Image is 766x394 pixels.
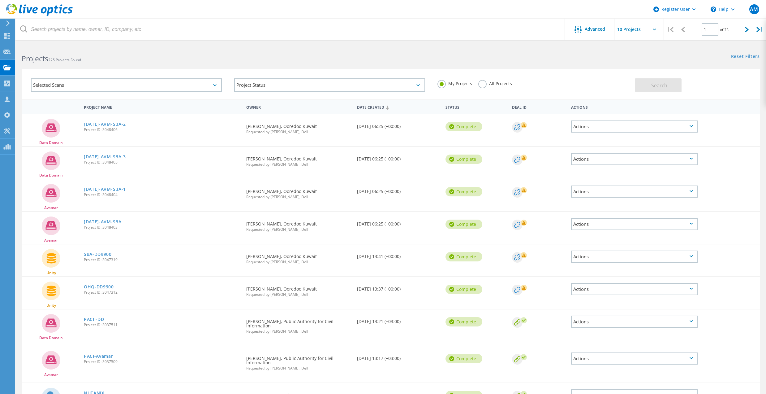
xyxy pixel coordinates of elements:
svg: \n [711,7,716,12]
span: Unity [46,271,56,275]
span: Avamar [44,373,58,377]
label: My Projects [437,80,472,86]
a: PACI -DD [84,317,104,322]
div: [PERSON_NAME], Public Authority for Civil Information [243,346,354,376]
b: Projects [22,54,48,63]
span: Project ID: 3047312 [84,291,240,294]
label: All Projects [478,80,512,86]
span: Requested by [PERSON_NAME], Dell [246,195,351,199]
div: Actions [571,316,698,328]
span: Requested by [PERSON_NAME], Dell [246,366,351,370]
span: Requested by [PERSON_NAME], Dell [246,163,351,166]
div: Date Created [354,101,442,113]
span: Project ID: 3048405 [84,160,240,164]
div: Owner [243,101,354,112]
span: Avamar [44,239,58,242]
button: Search [635,78,682,92]
div: [DATE] 06:25 (+00:00) [354,114,442,135]
span: Project ID: 3048404 [84,193,240,197]
span: Data Domain [39,336,63,340]
div: [DATE] 13:17 (+03:00) [354,346,442,367]
span: Data Domain [39,141,63,145]
div: [PERSON_NAME], Ooredoo Kuwait [243,147,354,173]
div: Actions [571,186,698,198]
span: Search [651,82,667,89]
div: Actions [571,352,698,365]
span: Unity [46,304,56,307]
div: Actions [571,283,698,295]
a: OHQ-DD9900 [84,285,114,289]
input: Search projects by name, owner, ID, company, etc [15,19,565,40]
span: Requested by [PERSON_NAME], Dell [246,228,351,231]
span: Requested by [PERSON_NAME], Dell [246,330,351,333]
div: Complete [445,122,482,131]
span: Project ID: 3037511 [84,323,240,327]
div: [PERSON_NAME], Ooredoo Kuwait [243,244,354,270]
div: Complete [445,155,482,164]
div: Complete [445,354,482,363]
a: [DATE]-AVM-SBA-1 [84,187,126,191]
div: Status [442,101,509,112]
a: Live Optics Dashboard [6,13,73,17]
div: Project Status [234,78,425,92]
span: Advanced [585,27,605,31]
div: | [753,19,766,41]
div: Complete [445,317,482,326]
div: Selected Scans [31,78,222,92]
a: Reset Filters [731,54,760,59]
div: [PERSON_NAME], Ooredoo Kuwait [243,114,354,140]
div: [PERSON_NAME], Ooredoo Kuwait [243,212,354,238]
span: Project ID: 3037509 [84,360,240,364]
div: [DATE] 06:25 (+00:00) [354,147,442,167]
a: SBA-DD9900 [84,252,112,256]
div: Actions [568,101,701,112]
a: PACI-Avamar [84,354,113,358]
span: 225 Projects Found [48,57,81,63]
div: [PERSON_NAME], Ooredoo Kuwait [243,179,354,205]
div: [DATE] 13:37 (+00:00) [354,277,442,297]
div: [DATE] 13:41 (+00:00) [354,244,442,265]
div: Actions [571,153,698,165]
span: Project ID: 3047319 [84,258,240,262]
div: Actions [571,251,698,263]
span: Requested by [PERSON_NAME], Dell [246,293,351,296]
div: [PERSON_NAME], Public Authority for Civil Information [243,309,354,339]
span: of 23 [720,27,729,33]
a: [DATE]-AVM-SBA-3 [84,155,126,159]
a: [DATE]-AVM-SBA [84,220,122,224]
span: Project ID: 3048403 [84,225,240,229]
div: Actions [571,120,698,133]
a: [DATE]-AVM-SBA-2 [84,122,126,126]
div: Complete [445,285,482,294]
span: Project ID: 3048406 [84,128,240,132]
span: Avamar [44,206,58,210]
div: Project Name [81,101,243,112]
div: Complete [445,187,482,196]
div: Actions [571,218,698,230]
div: Complete [445,220,482,229]
div: [DATE] 06:25 (+00:00) [354,212,442,232]
div: Deal Id [509,101,568,112]
span: Requested by [PERSON_NAME], Dell [246,260,351,264]
span: Requested by [PERSON_NAME], Dell [246,130,351,134]
div: Complete [445,252,482,261]
span: Data Domain [39,173,63,177]
div: [PERSON_NAME], Ooredoo Kuwait [243,277,354,303]
div: [DATE] 06:25 (+00:00) [354,179,442,200]
div: [DATE] 13:21 (+03:00) [354,309,442,330]
span: AM [750,7,758,12]
div: | [664,19,677,41]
